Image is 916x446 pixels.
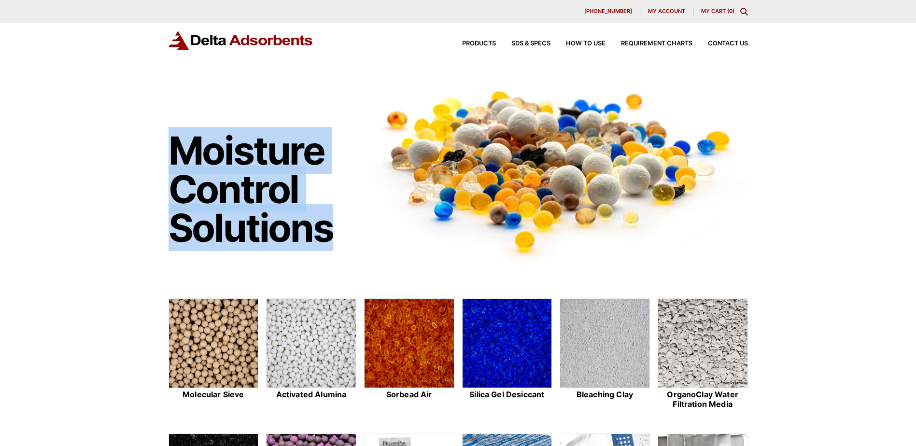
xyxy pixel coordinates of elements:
span: Products [462,41,496,47]
span: How to Use [566,41,606,47]
h1: Moisture Control Solutions [169,131,355,247]
a: My Cart (0) [701,8,734,14]
h2: Activated Alumina [266,390,356,399]
span: 0 [729,8,733,14]
h2: Silica Gel Desiccant [462,390,552,399]
a: Activated Alumina [266,298,356,410]
a: Bleaching Clay [560,298,650,410]
a: Silica Gel Desiccant [462,298,552,410]
a: Molecular Sieve [169,298,259,410]
span: Contact Us [708,41,748,47]
a: Contact Us [692,41,748,47]
span: Requirement Charts [621,41,692,47]
img: Delta Adsorbents [169,31,313,50]
div: Toggle Modal Content [740,8,748,15]
h2: OrganoClay Water Filtration Media [658,390,748,408]
a: Products [447,41,496,47]
a: OrganoClay Water Filtration Media [658,298,748,410]
a: Requirement Charts [606,41,692,47]
span: My account [648,9,685,14]
img: Image [364,73,748,267]
a: Sorbead Air [364,298,454,410]
h2: Molecular Sieve [169,390,259,399]
a: [PHONE_NUMBER] [577,8,640,15]
h2: Bleaching Clay [560,390,650,399]
a: SDS & SPECS [496,41,550,47]
span: [PHONE_NUMBER] [584,9,632,14]
h2: Sorbead Air [364,390,454,399]
span: SDS & SPECS [511,41,550,47]
a: My account [640,8,693,15]
a: How to Use [550,41,606,47]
